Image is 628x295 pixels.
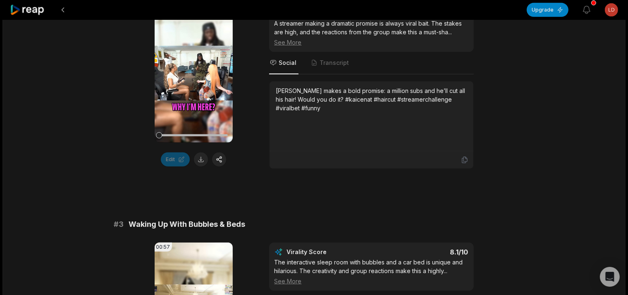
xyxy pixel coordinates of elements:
[275,38,468,47] div: See More
[320,59,349,67] span: Transcript
[380,248,468,256] div: 8.1 /10
[275,19,468,47] div: A streamer making a dramatic promise is always viral bait. The stakes are high, and the reactions...
[287,248,376,256] div: Virality Score
[527,3,568,17] button: Upgrade
[129,219,246,230] span: Waking Up With Bubbles & Beds
[276,86,467,112] div: [PERSON_NAME] makes a bold promise: a million subs and he’ll cut all his hair! Would you do it? #...
[275,277,468,285] div: See More
[275,258,468,285] div: The interactive sleep room with bubbles and a car bed is unique and hilarious. The creativity and...
[600,267,620,287] div: Open Intercom Messenger
[114,219,124,230] span: # 3
[155,4,233,143] video: Your browser does not support mp4 format.
[269,52,474,74] nav: Tabs
[279,59,297,67] span: Social
[161,152,190,167] button: Edit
